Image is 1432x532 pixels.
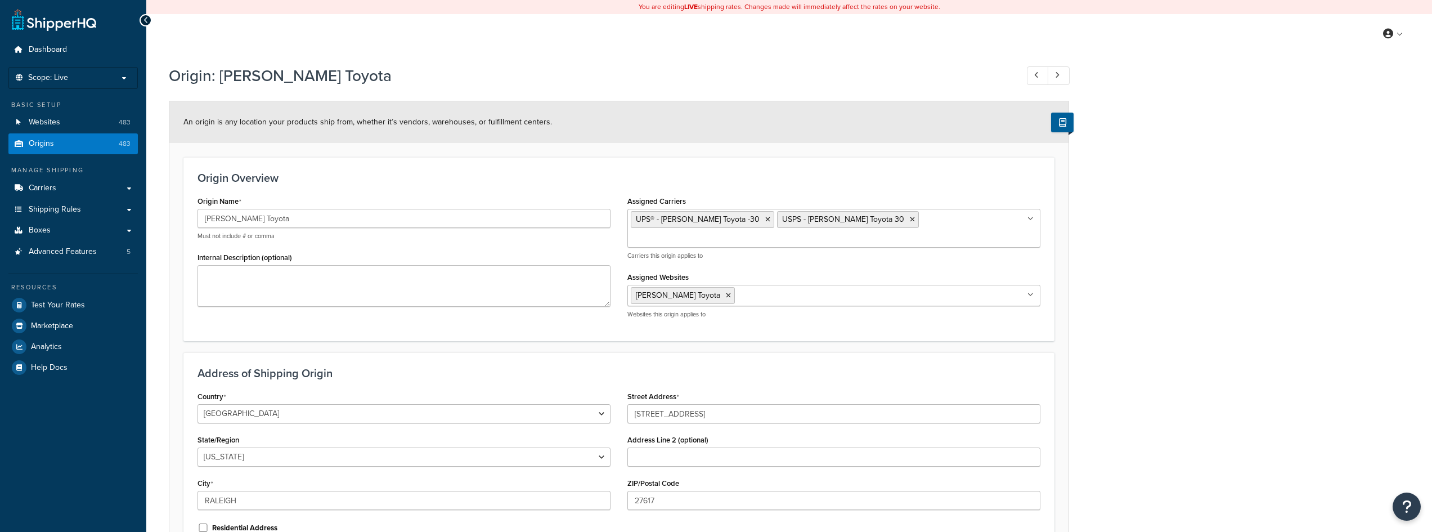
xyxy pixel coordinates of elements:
[28,73,68,83] span: Scope: Live
[8,199,138,220] a: Shipping Rules
[197,172,1040,184] h3: Origin Overview
[183,116,552,128] span: An origin is any location your products ship from, whether it’s vendors, warehouses, or fulfillme...
[119,139,131,149] span: 483
[197,253,292,262] label: Internal Description (optional)
[29,205,81,214] span: Shipping Rules
[782,213,904,225] span: USPS - [PERSON_NAME] Toyota 30
[29,247,97,257] span: Advanced Features
[119,118,131,127] span: 483
[1027,66,1049,85] a: Previous Record
[197,479,213,488] label: City
[8,178,138,199] a: Carriers
[31,321,73,331] span: Marketplace
[31,301,85,310] span: Test Your Rates
[8,39,138,60] a: Dashboard
[1051,113,1074,132] button: Show Help Docs
[636,213,760,225] span: UPS® - [PERSON_NAME] Toyota -30
[684,2,698,12] b: LIVE
[627,392,679,401] label: Street Address
[627,273,689,281] label: Assigned Websites
[197,392,226,401] label: Country
[627,197,686,205] label: Assigned Carriers
[197,197,241,206] label: Origin Name
[8,220,138,241] a: Boxes
[8,100,138,110] div: Basic Setup
[8,357,138,378] a: Help Docs
[8,133,138,154] li: Origins
[627,310,1040,319] p: Websites this origin applies to
[29,118,60,127] span: Websites
[8,242,138,262] a: Advanced Features5
[197,367,1040,379] h3: Address of Shipping Origin
[627,252,1040,260] p: Carriers this origin applies to
[169,65,1006,87] h1: Origin: [PERSON_NAME] Toyota
[8,316,138,336] a: Marketplace
[1048,66,1070,85] a: Next Record
[29,139,54,149] span: Origins
[197,436,239,444] label: State/Region
[127,247,131,257] span: 5
[31,342,62,352] span: Analytics
[197,232,610,240] p: Must not include # or comma
[636,289,720,301] span: [PERSON_NAME] Toyota
[8,112,138,133] li: Websites
[8,166,138,175] div: Manage Shipping
[29,226,51,235] span: Boxes
[8,112,138,133] a: Websites483
[8,133,138,154] a: Origins483
[1393,493,1421,521] button: Open Resource Center
[627,479,679,488] label: ZIP/Postal Code
[8,242,138,262] li: Advanced Features
[8,295,138,315] a: Test Your Rates
[31,363,68,373] span: Help Docs
[8,337,138,357] a: Analytics
[627,436,708,444] label: Address Line 2 (optional)
[29,184,56,193] span: Carriers
[29,45,67,55] span: Dashboard
[8,283,138,292] div: Resources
